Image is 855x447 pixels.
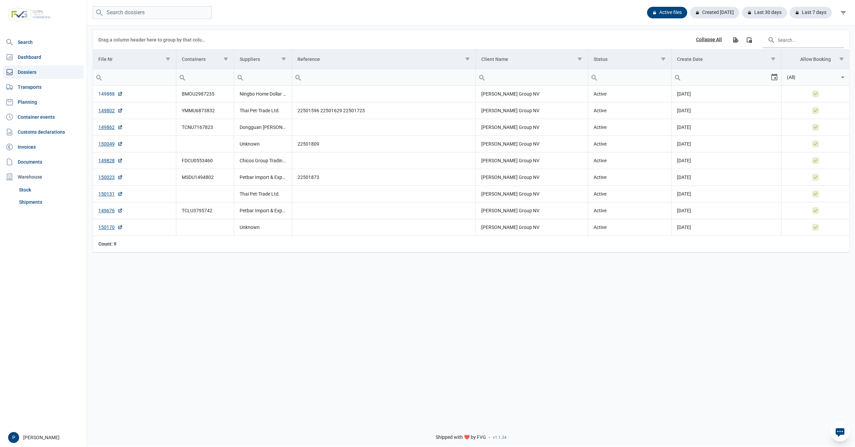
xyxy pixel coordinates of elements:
div: Search box [234,69,246,85]
td: Column Create Date [672,50,781,69]
input: Filter cell [176,69,234,85]
a: Documents [3,155,84,169]
a: Stock [16,184,84,196]
td: FDCU0553460 [176,152,234,169]
span: [DATE] [677,125,691,130]
a: 149888 [98,90,123,97]
div: Status [594,56,608,62]
td: Filter cell [292,69,475,86]
input: Filter cell [672,69,770,85]
a: Dashboard [3,50,84,64]
td: Filter cell [176,69,234,86]
div: Search box [93,69,105,85]
td: Active [588,202,672,219]
div: Column Chooser [743,34,755,46]
div: Collapse All [696,37,722,43]
div: Select [770,69,778,85]
input: Filter cell [234,69,292,85]
td: Filter cell [93,69,176,86]
a: 150170 [98,224,123,231]
td: Filter cell [234,69,292,86]
a: Dossiers [3,65,84,79]
span: Show filter options for column 'File Nr' [165,56,171,62]
td: Chicos Group Trading Limited, Dongguan Yisheng Craft Company Limited, Starlights International Ltd. [234,152,292,169]
a: 149828 [98,157,123,164]
td: Column Client Name [475,50,588,69]
a: Planning [3,95,84,109]
a: Container events [3,110,84,124]
span: [DATE] [677,175,691,180]
span: Show filter options for column 'Create Date' [771,56,776,62]
div: Created [DATE] [690,7,739,18]
input: Filter cell [93,69,176,85]
td: Active [588,169,672,186]
div: filter [837,6,850,19]
a: Shipments [16,196,84,208]
a: 149802 [98,107,123,114]
div: Select [839,69,847,85]
div: Allow Booking [800,56,831,62]
span: Show filter options for column 'Suppliers' [281,56,286,62]
div: Export all data to Excel [729,34,741,46]
td: 22501596 22501629 22501723 [292,102,475,119]
td: Unknown [234,136,292,152]
td: Unknown [234,219,292,236]
td: Column Reference [292,50,475,69]
span: [DATE] [677,225,691,230]
td: Ningbo Home Dollar Imp. & Exp. Corp. [234,86,292,102]
td: [PERSON_NAME] Group NV [475,136,588,152]
td: Filter cell [475,69,588,86]
img: FVG - Global freight forwarding [5,5,54,24]
div: File Nr Count: 9 [98,241,171,247]
td: Petbar Import & Export Co., Ltd. [234,202,292,219]
td: Column Status [588,50,672,69]
span: [DATE] [677,108,691,113]
td: Active [588,152,672,169]
td: [PERSON_NAME] Group NV [475,202,588,219]
td: [PERSON_NAME] Group NV [475,219,588,236]
td: Active [588,102,672,119]
a: Invoices [3,140,84,154]
div: Search box [292,69,304,85]
div: Warehouse [3,170,84,184]
button: P [8,432,19,443]
span: Show filter options for column 'Status' [661,56,666,62]
input: Filter cell [588,69,671,85]
td: Thai Pet-Trade Ltd. [234,186,292,202]
div: [PERSON_NAME] [8,432,83,443]
a: 149676 [98,207,123,214]
td: Active [588,186,672,202]
span: [DATE] [677,141,691,147]
span: Show filter options for column 'Reference' [465,56,470,62]
span: [DATE] [677,191,691,197]
div: Search box [476,69,488,85]
div: Drag a column header here to group by that column [98,34,208,45]
span: Shipped with ❤️ by FVG [436,434,486,441]
div: Create Date [677,56,703,62]
a: Transports [3,80,84,94]
div: Search box [588,69,600,85]
td: Active [588,86,672,102]
div: Client Name [481,56,508,62]
span: - [489,434,490,441]
div: Search box [176,69,189,85]
td: TCNU7167823 [176,119,234,136]
td: Filter cell [588,69,672,86]
td: Column File Nr [93,50,176,69]
a: 150023 [98,174,123,181]
span: [DATE] [677,158,691,163]
div: Data grid toolbar [98,30,844,49]
input: Filter cell [781,69,839,85]
td: Column Suppliers [234,50,292,69]
td: Active [588,136,672,152]
td: Thai Pet-Trade Ltd. [234,102,292,119]
td: Filter cell [781,69,850,86]
td: Active [588,219,672,236]
span: Show filter options for column 'Client Name' [577,56,582,62]
input: Filter cell [292,69,475,85]
td: 22501809 [292,136,475,152]
td: Column Allow Booking [781,50,850,69]
td: [PERSON_NAME] Group NV [475,169,588,186]
td: [PERSON_NAME] Group NV [475,152,588,169]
